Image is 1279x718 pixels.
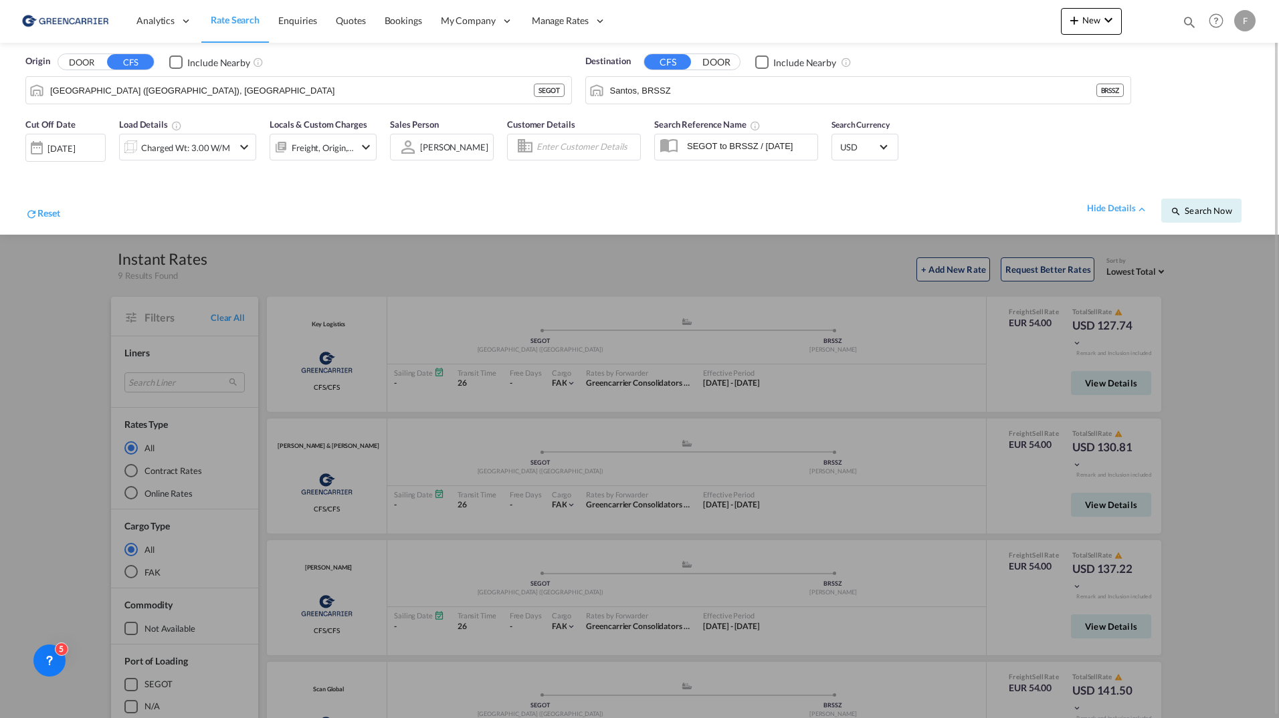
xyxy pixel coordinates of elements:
span: Analytics [136,14,175,27]
div: Freight Origin Destination [292,138,355,157]
input: Search by Port [610,80,1096,100]
span: Origin [25,55,50,68]
md-checkbox: Checkbox No Ink [755,55,836,69]
button: CFS [107,54,154,70]
md-icon: icon-chevron-down [358,139,374,155]
span: Search Currency [831,120,890,130]
span: Load Details [119,119,182,130]
div: icon-magnify [1182,15,1197,35]
md-datepicker: Select [25,160,35,178]
img: 609dfd708afe11efa14177256b0082fb.png [20,6,110,36]
md-checkbox: Checkbox No Ink [169,55,250,69]
div: [PERSON_NAME] [420,142,488,152]
span: Enquiries [278,15,317,26]
span: Search Reference Name [654,119,761,130]
md-icon: icon-plus 400-fg [1066,12,1082,28]
span: Reset [37,207,60,219]
span: New [1066,15,1116,25]
md-icon: icon-chevron-down [236,139,252,155]
input: Enter Customer Details [536,137,636,157]
button: CFS [644,54,691,70]
span: Destination [585,55,631,68]
md-icon: Your search will be saved by the below given name [750,120,761,131]
div: F [1234,10,1256,31]
div: Include Nearby [773,56,836,70]
div: Charged Wt: 3.00 W/M [141,138,230,157]
md-select: Sales Person: Filip Pehrsson [419,137,490,156]
md-icon: icon-refresh [25,208,37,220]
button: icon-plus 400-fgNewicon-chevron-down [1061,8,1122,35]
span: Sales Person [390,119,439,130]
div: [DATE] [47,142,75,154]
div: hide detailsicon-chevron-up [1087,202,1148,215]
span: Cut Off Date [25,119,76,130]
md-input-container: Santos, BRSSZ [586,77,1131,104]
md-select: Select Currency: $ USDUnited States Dollar [839,137,891,156]
button: icon-magnifySearch Now [1161,199,1242,223]
md-icon: Unchecked: Ignores neighbouring ports when fetching rates.Checked : Includes neighbouring ports w... [253,57,264,68]
span: Customer Details [507,119,575,130]
input: Search by Port [50,80,534,100]
span: Manage Rates [532,14,589,27]
div: Charged Wt: 3.00 W/Micon-chevron-down [119,134,256,160]
span: Rate Search [211,14,260,25]
md-input-container: Gothenburg (Goteborg), SEGOT [26,77,571,104]
input: Search Reference Name [680,136,817,156]
span: My Company [441,14,496,27]
div: [DATE] [25,134,106,162]
div: SEGOT [534,84,565,97]
span: icon-magnifySearch Now [1171,205,1232,216]
span: Bookings [385,15,422,26]
md-icon: icon-chevron-up [1136,203,1148,215]
button: DOOR [58,55,105,70]
md-icon: icon-chevron-down [1100,12,1116,28]
div: Help [1205,9,1234,33]
md-icon: Chargeable Weight [171,120,182,131]
span: Help [1205,9,1227,32]
div: Include Nearby [187,56,250,70]
md-icon: icon-magnify [1182,15,1197,29]
div: BRSSZ [1096,84,1124,97]
div: Freight Origin Destinationicon-chevron-down [270,134,377,160]
span: Locals & Custom Charges [270,119,367,130]
span: Quotes [336,15,365,26]
md-icon: icon-magnify [1171,206,1181,217]
div: icon-refreshReset [25,207,60,223]
span: USD [840,141,878,153]
md-icon: Unchecked: Ignores neighbouring ports when fetching rates.Checked : Includes neighbouring ports w... [841,57,852,68]
button: DOOR [693,55,740,70]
